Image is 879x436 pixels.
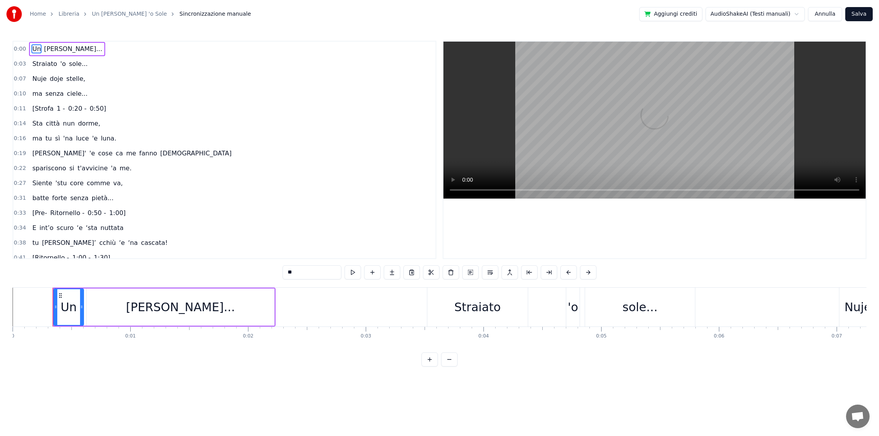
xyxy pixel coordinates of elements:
[89,104,107,113] span: 0:50]
[43,44,103,53] span: [PERSON_NAME]...
[108,208,126,217] span: 1:00]
[66,74,86,83] span: stelle,
[69,179,84,188] span: core
[49,74,64,83] span: doje
[596,333,607,339] div: 0:05
[30,10,251,18] nav: breadcrumb
[115,149,124,158] span: ca
[66,89,88,98] span: ciele...
[11,333,15,339] div: 0
[113,179,124,188] span: va,
[125,333,136,339] div: 0:01
[846,405,870,428] div: Aprire la chat
[30,10,46,18] a: Home
[61,298,77,316] div: Un
[14,105,26,113] span: 0:11
[808,7,842,21] button: Annulla
[100,223,124,232] span: nuttata
[56,104,66,113] span: 1 -
[127,238,139,247] span: ‘na
[31,193,49,202] span: batte
[49,208,85,217] span: Ritornello -
[31,89,43,98] span: ma
[14,194,26,202] span: 0:31
[77,119,101,128] span: dorme,
[69,193,89,202] span: senza
[622,298,657,316] div: sole...
[71,253,91,262] span: 1:00 -
[45,134,53,143] span: tu
[159,149,232,158] span: [DEMOGRAPHIC_DATA]
[62,134,73,143] span: 'na
[89,149,96,158] span: 'e
[568,298,578,316] div: 'o
[86,179,111,188] span: comme
[14,60,26,68] span: 0:03
[832,333,842,339] div: 0:07
[14,75,26,83] span: 0:07
[31,208,47,217] span: [Pre-
[14,164,26,172] span: 0:22
[6,6,22,22] img: youka
[31,74,47,83] span: Nuje
[39,223,55,232] span: int’o
[58,10,79,18] a: Libreria
[14,179,26,187] span: 0:27
[14,150,26,157] span: 0:19
[31,104,54,113] span: [Strofa
[14,254,26,262] span: 0:41
[31,44,42,53] span: Un
[14,135,26,142] span: 0:16
[844,298,871,316] div: Nuje
[243,333,253,339] div: 0:02
[87,208,107,217] span: 0:50 -
[31,164,67,173] span: spariscono
[56,223,74,232] span: scuro
[140,238,168,247] span: cascata!
[85,223,98,232] span: ‘sta
[845,7,873,21] button: Salva
[14,209,26,217] span: 0:33
[139,149,158,158] span: fanno
[67,104,88,113] span: 0:20 -
[45,119,61,128] span: città
[98,238,117,247] span: cchiù
[714,333,724,339] div: 0:06
[77,164,108,173] span: t'avvicine
[69,164,75,173] span: si
[14,239,26,247] span: 0:38
[125,149,137,158] span: me
[54,134,61,143] span: sì
[45,89,65,98] span: senza
[478,333,489,339] div: 0:04
[68,59,89,68] span: sole...
[41,238,97,247] span: [PERSON_NAME]’
[93,253,111,262] span: 1:30]
[97,149,113,158] span: cose
[14,45,26,53] span: 0:00
[14,224,26,232] span: 0:34
[31,238,39,247] span: tu
[76,223,84,232] span: ‘e
[31,119,43,128] span: Sta
[91,193,114,202] span: pietà...
[62,119,75,128] span: nun
[14,90,26,98] span: 0:10
[91,134,98,143] span: 'e
[361,333,371,339] div: 0:03
[55,179,67,188] span: 'stu
[75,134,89,143] span: luce
[119,164,133,173] span: me.
[92,10,167,18] a: Un [PERSON_NAME] 'o Sole
[31,134,43,143] span: ma
[100,134,117,143] span: luna.
[31,59,58,68] span: Straiato
[51,193,68,202] span: forte
[454,298,501,316] div: Straiato
[126,298,235,316] div: [PERSON_NAME]...
[31,223,37,232] span: E
[179,10,251,18] span: Sincronizzazione manuale
[110,164,117,173] span: 'a
[31,179,53,188] span: Siente
[639,7,702,21] button: Aggiungi crediti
